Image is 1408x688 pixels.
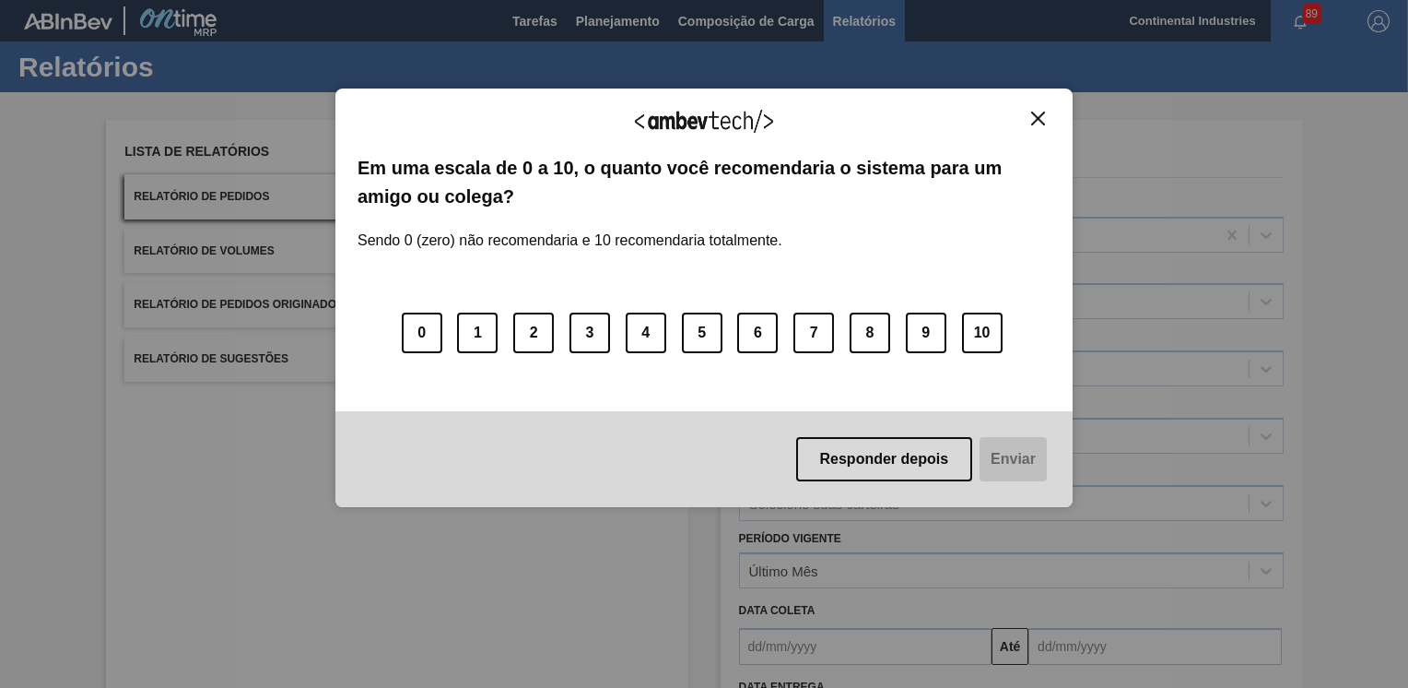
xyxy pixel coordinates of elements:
[1031,112,1045,125] img: Close
[402,313,442,353] button: 0
[850,313,890,353] button: 8
[682,313,722,353] button: 5
[793,313,834,353] button: 7
[513,313,554,353] button: 2
[737,313,778,353] button: 6
[1026,111,1050,126] button: Close
[358,210,782,249] label: Sendo 0 (zero) não recomendaria e 10 recomendaria totalmente.
[635,110,773,133] img: Logo Ambevtech
[457,313,498,353] button: 1
[906,313,946,353] button: 9
[962,313,1003,353] button: 10
[569,313,610,353] button: 3
[358,154,1050,210] label: Em uma escala de 0 a 10, o quanto você recomendaria o sistema para um amigo ou colega?
[626,313,666,353] button: 4
[796,437,973,481] button: Responder depois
